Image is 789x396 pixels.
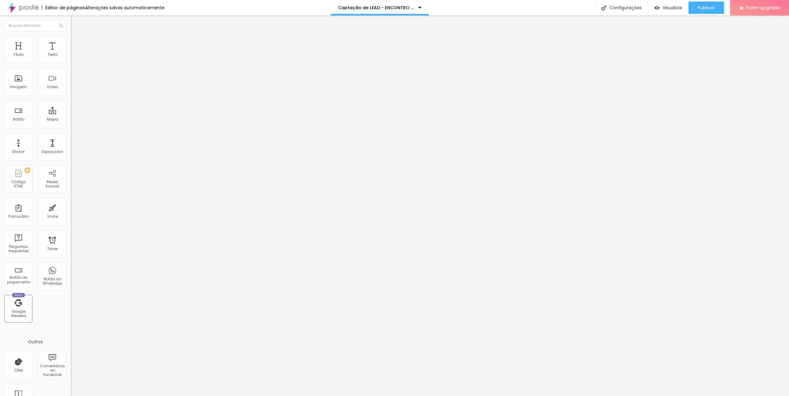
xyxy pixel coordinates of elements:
[47,214,58,219] div: Ícone
[746,5,780,10] span: Fazer Upgrade
[601,5,607,10] img: Icone
[12,293,25,297] div: Novo
[6,309,31,318] div: Google Reviews
[6,180,31,189] div: Código HTML
[663,5,682,10] span: Visualizar
[40,364,64,377] div: Comentários do Facebook
[689,2,724,14] button: Publicar
[40,277,64,286] div: Botão do WhatsApp
[14,368,23,373] div: CRM
[6,275,31,284] div: Botão de pagamento
[12,150,25,154] div: Divisor
[85,6,165,10] div: Alterações salvas automaticamente
[47,247,58,251] div: Timer
[42,150,63,154] div: Espaçador
[13,52,24,57] div: Título
[42,6,85,10] div: Editor de páginas
[13,117,24,122] div: Botão
[648,2,689,14] button: Visualizar
[47,117,58,122] div: Mapa
[47,52,57,57] div: Texto
[6,245,31,254] div: Perguntas frequentes
[654,5,660,10] img: view-1.svg
[59,24,63,27] img: Icone
[71,15,789,396] iframe: Editor
[47,85,58,89] div: Vídeo
[5,20,66,31] input: Buscar elemento
[40,180,64,189] div: Redes Sociais
[10,85,27,89] div: Imagem
[338,6,414,10] p: Captação de LEAD - ENCONTRO DE GIGANTES
[698,5,715,10] span: Publicar
[8,214,29,219] div: Formulário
